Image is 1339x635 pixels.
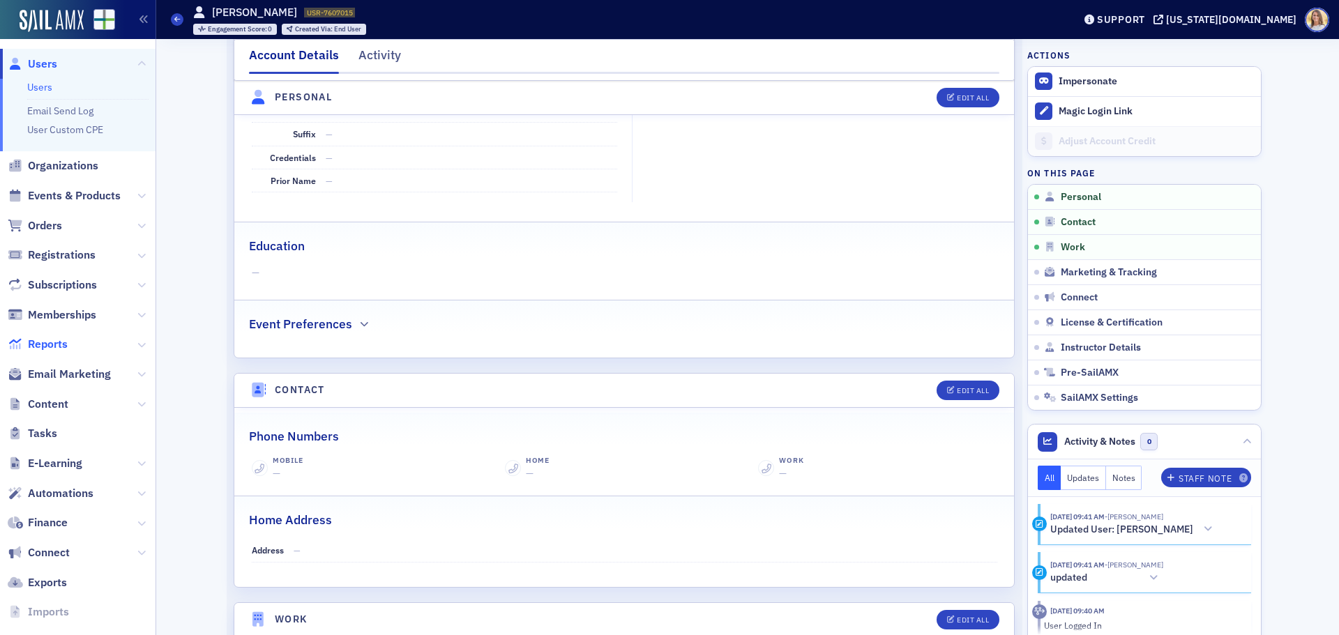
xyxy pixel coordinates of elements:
button: Edit All [937,88,999,107]
div: User Logged In [1044,619,1241,632]
span: Tasks [28,426,57,441]
h5: Updated User: [PERSON_NAME] [1050,523,1193,536]
span: — [526,467,534,480]
div: End User [295,26,361,33]
h4: Work [275,612,308,627]
a: Email Send Log [27,105,93,117]
div: Adjust Account Credit [1059,135,1254,148]
a: Connect [8,545,70,560]
h4: Personal [275,90,332,105]
h2: Home Address [249,511,332,529]
a: Orders [8,218,62,234]
button: Updates [1061,466,1106,490]
div: Update [1032,565,1047,580]
div: Activity [1032,604,1047,619]
span: — [326,152,333,163]
div: Magic Login Link [1059,105,1254,118]
button: Edit All [937,610,999,629]
button: Updated User: [PERSON_NAME] [1050,522,1218,537]
span: Contact [1061,216,1096,229]
time: 9/2/2025 09:41 AM [1050,512,1105,521]
span: Credentials [270,152,316,163]
div: Edit All [957,94,989,102]
img: SailAMX [20,10,84,32]
a: Events & Products [8,188,121,204]
div: Engagement Score: 0 [193,24,278,35]
div: Support [1097,13,1145,26]
span: Connect [28,545,70,560]
h2: Education [249,237,305,255]
h2: Phone Numbers [249,427,339,445]
span: Users [28,56,57,72]
a: Adjust Account Credit [1028,126,1261,156]
span: — [326,175,333,186]
a: Reports [8,337,68,352]
span: — [326,105,333,116]
a: E-Learning [8,456,82,471]
button: Staff Note [1161,468,1251,487]
a: User Custom CPE [27,123,103,136]
span: E-Learning [28,456,82,471]
span: Created Via : [295,24,334,33]
span: — [252,266,997,280]
a: Registrations [8,247,96,263]
span: Instructor Details [1061,342,1141,354]
a: Users [8,56,57,72]
a: Subscriptions [8,277,97,293]
span: Address [252,544,284,556]
h4: On this page [1027,167,1262,179]
button: All [1038,466,1061,490]
span: Activity & Notes [1064,434,1135,449]
span: Marketing & Tracking [1061,266,1157,279]
a: Content [8,397,68,412]
h4: Contact [275,383,325,397]
span: — [294,544,301,556]
a: Tasks [8,426,57,441]
span: Automations [28,486,93,501]
span: Prior Name [271,175,316,186]
span: USR-7607015 [307,8,353,17]
span: — [779,467,787,480]
a: Users [27,81,52,93]
a: Memberships [8,307,96,323]
span: Personal [1061,191,1101,204]
div: Staff Note [1179,475,1232,482]
h5: updated [1050,572,1087,584]
span: Subscriptions [28,277,97,293]
div: Mobile [273,455,303,466]
a: Automations [8,486,93,501]
div: Activity [1032,517,1047,531]
span: Suffix [293,128,316,139]
img: SailAMX [93,9,115,31]
span: Prefix [292,105,316,116]
a: Exports [8,575,67,590]
span: Engagement Score : [208,24,268,33]
span: Imports [28,604,69,620]
button: updated [1050,571,1163,586]
button: Edit All [937,381,999,400]
span: SailAMX Settings [1061,392,1138,404]
button: Magic Login Link [1028,96,1261,126]
span: Pre-SailAMX [1061,367,1119,379]
time: 9/2/2025 09:41 AM [1050,560,1105,569]
button: Impersonate [1059,75,1117,88]
div: Account Details [249,46,339,74]
span: Events & Products [28,188,121,204]
span: License & Certification [1061,316,1163,329]
span: Finance [28,515,68,530]
span: Memberships [28,307,96,323]
a: Finance [8,515,68,530]
a: Imports [8,604,69,620]
div: Edit All [957,616,989,624]
h1: [PERSON_NAME] [212,5,297,20]
div: [US_STATE][DOMAIN_NAME] [1166,13,1296,26]
div: 0 [208,26,273,33]
span: Organizations [28,158,98,174]
span: Profile [1305,8,1329,32]
button: Notes [1106,466,1142,490]
time: 9/2/2025 09:40 AM [1050,606,1105,615]
span: Content [28,397,68,412]
div: Activity [358,46,401,72]
div: Edit All [957,387,989,395]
